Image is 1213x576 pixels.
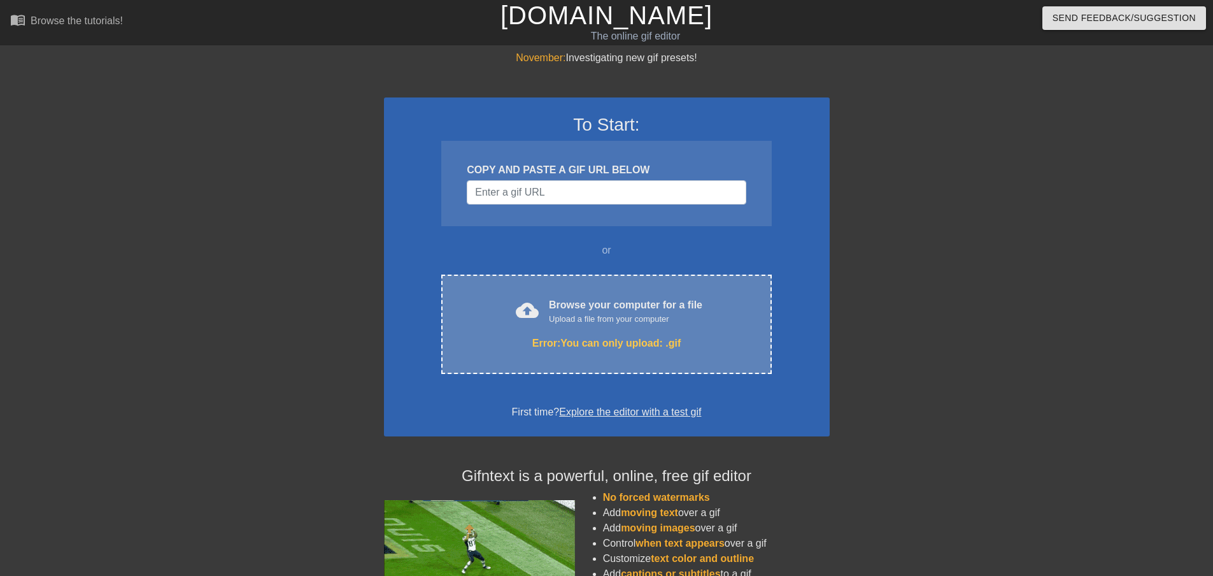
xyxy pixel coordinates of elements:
div: First time? [401,405,813,420]
input: Username [467,180,746,205]
li: Add over a gif [603,505,830,521]
span: when text appears [635,538,725,549]
div: The online gif editor [411,29,860,44]
li: Customize [603,551,830,566]
div: Upload a file from your computer [549,313,702,326]
span: November: [516,52,565,63]
div: COPY AND PASTE A GIF URL BELOW [467,162,746,178]
span: moving text [621,507,678,518]
span: text color and outline [651,553,754,564]
div: Investigating new gif presets! [384,50,830,66]
div: Browse the tutorials! [31,15,123,26]
span: Send Feedback/Suggestion [1053,10,1196,26]
li: Control over a gif [603,536,830,551]
a: Explore the editor with a test gif [559,407,701,417]
span: moving images [621,522,695,533]
h4: Gifntext is a powerful, online, free gif editor [384,467,830,486]
li: Add over a gif [603,521,830,536]
div: or [417,243,797,258]
span: cloud_upload [516,299,539,322]
a: Browse the tutorials! [10,12,123,32]
h3: To Start: [401,114,813,136]
span: No forced watermarks [603,492,710,503]
div: Error: You can only upload: .gif [468,336,744,351]
a: [DOMAIN_NAME] [500,1,713,29]
span: menu_book [10,12,25,27]
div: Browse your computer for a file [549,298,702,326]
button: Send Feedback/Suggestion [1042,6,1206,30]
